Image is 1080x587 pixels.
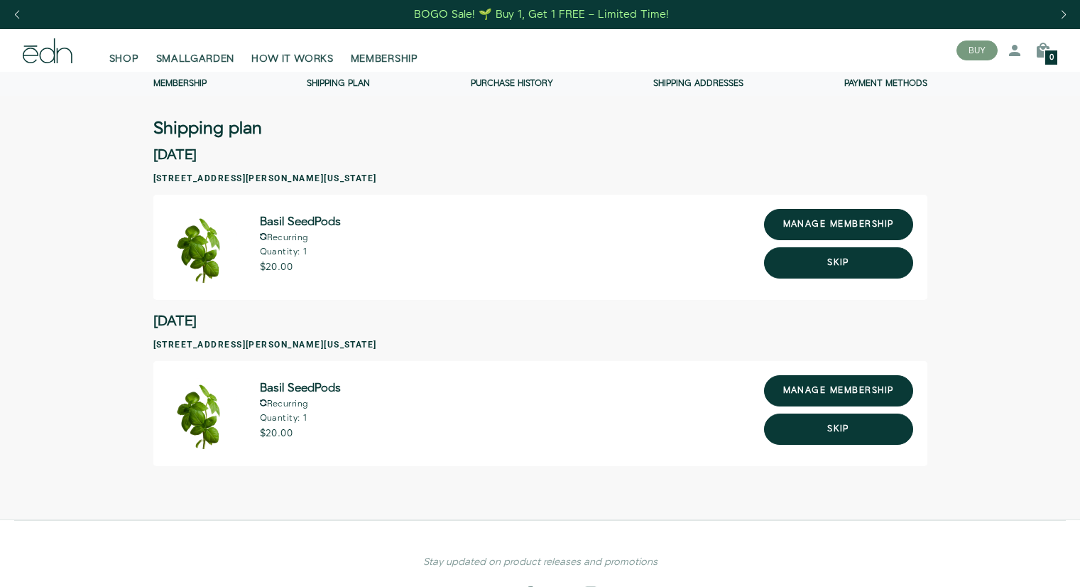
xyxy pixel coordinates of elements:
span: SMALLGARDEN [156,52,235,66]
div: BOGO Sale! 🌱 Buy 1, Get 1 FREE – Limited Time! [414,7,669,22]
img: Basil SeedPods [168,212,239,283]
a: MEMBERSHIP [342,35,427,66]
p: $20.00 [260,262,341,272]
iframe: Opens a widget where you can find more information [895,544,1066,580]
span: Basil SeedPods [260,384,341,394]
a: manage membership [764,209,913,240]
em: Stay updated on product releases and promotions [423,555,658,569]
span: HOW IT WORKS [251,52,333,66]
p: $20.00 [260,429,341,438]
p: Recurring [260,399,341,409]
a: manage membership [764,375,913,406]
button: Skip [764,414,913,445]
span: SHOP [109,52,139,66]
img: Basil SeedPods [168,378,239,449]
a: Shipping Plan [307,77,370,90]
h3: [STREET_ADDRESS][PERSON_NAME][US_STATE] [153,174,927,183]
a: Purchase history [471,77,553,90]
span: Basil SeedPods [260,217,341,227]
h3: [STREET_ADDRESS][PERSON_NAME][US_STATE] [153,340,927,349]
h3: Shipping plan [153,122,262,136]
span: MEMBERSHIP [351,52,418,66]
button: Skip [764,247,913,279]
a: Shipping addresses [653,77,743,90]
a: BOGO Sale! 🌱 Buy 1, Get 1 FREE – Limited Time! [413,4,670,26]
button: BUY [956,41,998,60]
a: SMALLGARDEN [148,35,244,66]
a: HOW IT WORKS [243,35,342,66]
a: Membership [153,77,207,90]
p: Quantity: 1 [260,248,341,257]
h2: [DATE] [153,148,927,162]
span: 0 [1049,54,1054,62]
a: SHOP [101,35,148,66]
p: Recurring [260,233,341,242]
a: Payment methods [844,77,927,90]
p: Quantity: 1 [260,414,341,423]
h2: [DATE] [153,314,927,328]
